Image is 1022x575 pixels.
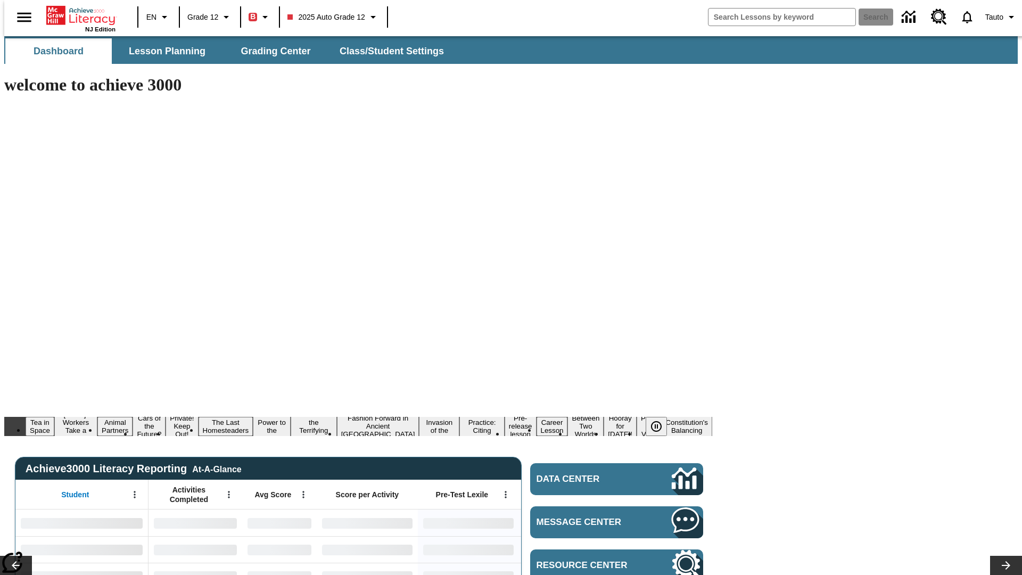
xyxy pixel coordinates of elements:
[244,7,276,27] button: Boost Class color is red. Change class color
[241,45,310,57] span: Grading Center
[222,38,329,64] button: Grading Center
[9,2,40,33] button: Open side menu
[46,5,116,26] a: Home
[199,417,253,436] button: Slide 6 The Last Homesteaders
[97,417,133,436] button: Slide 3 Animal Partners
[985,12,1003,23] span: Tauto
[46,4,116,32] div: Home
[537,517,640,528] span: Message Center
[61,490,89,499] span: Student
[142,7,176,27] button: Language: EN, Select a language
[646,417,667,436] button: Pause
[537,474,636,484] span: Data Center
[661,409,712,444] button: Slide 17 The Constitution's Balancing Act
[530,463,703,495] a: Data Center
[567,413,604,440] button: Slide 14 Between Two Worlds
[54,409,97,444] button: Slide 2 Labor Day: Workers Take a Stand
[254,490,291,499] span: Avg Score
[166,413,198,440] button: Slide 5 Private! Keep Out!
[114,38,220,64] button: Lesson Planning
[146,12,156,23] span: EN
[981,7,1022,27] button: Profile/Settings
[530,506,703,538] a: Message Center
[149,510,242,536] div: No Data,
[895,3,925,32] a: Data Center
[498,487,514,503] button: Open Menu
[221,487,237,503] button: Open Menu
[537,417,568,436] button: Slide 13 Career Lesson
[154,485,224,504] span: Activities Completed
[192,463,241,474] div: At-A-Glance
[5,38,112,64] button: Dashboard
[537,560,640,571] span: Resource Center
[291,409,337,444] button: Slide 8 Attack of the Terrifying Tomatoes
[953,3,981,31] a: Notifications
[127,487,143,503] button: Open Menu
[253,409,291,444] button: Slide 7 Solar Power to the People
[419,409,459,444] button: Slide 10 The Invasion of the Free CD
[925,3,953,31] a: Resource Center, Will open in new tab
[26,417,54,436] button: Slide 1 Tea in Space
[26,463,242,475] span: Achieve3000 Literacy Reporting
[183,7,237,27] button: Grade: Grade 12, Select a grade
[187,12,218,23] span: Grade 12
[283,7,383,27] button: Class: 2025 Auto Grade 12, Select your class
[4,36,1018,64] div: SubNavbar
[340,45,444,57] span: Class/Student Settings
[34,45,84,57] span: Dashboard
[708,9,855,26] input: search field
[250,10,256,23] span: B
[646,417,678,436] div: Pause
[129,45,205,57] span: Lesson Planning
[287,12,365,23] span: 2025 Auto Grade 12
[604,413,637,440] button: Slide 15 Hooray for Constitution Day!
[337,413,419,440] button: Slide 9 Fashion Forward in Ancient Rome
[133,413,166,440] button: Slide 4 Cars of the Future?
[4,75,712,95] h1: welcome to achieve 3000
[637,413,661,440] button: Slide 16 Point of View
[4,38,454,64] div: SubNavbar
[331,38,452,64] button: Class/Student Settings
[242,536,317,563] div: No Data,
[85,26,116,32] span: NJ Edition
[336,490,399,499] span: Score per Activity
[459,409,504,444] button: Slide 11 Mixed Practice: Citing Evidence
[242,510,317,536] div: No Data,
[149,536,242,563] div: No Data,
[436,490,489,499] span: Pre-Test Lexile
[990,556,1022,575] button: Lesson carousel, Next
[505,413,537,440] button: Slide 12 Pre-release lesson
[295,487,311,503] button: Open Menu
